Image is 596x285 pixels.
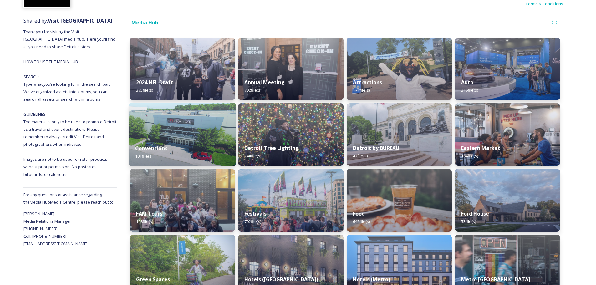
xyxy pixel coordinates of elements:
[347,38,452,100] img: b41b5269-79c1-44fe-8f0b-cab865b206ff.jpg
[238,169,343,232] img: DSC02900.jpg
[455,38,560,100] img: d7532473-e64b-4407-9cc3-22eb90fab41b.jpg
[129,103,236,166] img: 35ad669e-8c01-473d-b9e4-71d78d8e13d9.jpg
[525,1,563,7] span: Terms & Conditions
[23,17,113,24] span: Shared by:
[135,153,152,159] span: 101 file(s)
[244,210,267,217] strong: Festivals
[347,103,452,166] img: Bureau_DIA_6998.jpg
[48,17,113,24] strong: Visit [GEOGRAPHIC_DATA]
[353,145,400,151] strong: Detroit by BUREAU
[461,210,489,217] strong: Ford House
[238,38,343,100] img: 8c0cc7c4-d0ac-4b2f-930c-c1f64b82d302.jpg
[244,153,261,159] span: 244 file(s)
[136,276,170,283] strong: Green Spaces
[130,38,235,100] img: 1cf80b3c-b923-464a-9465-a021a0fe5627.jpg
[353,210,365,217] strong: Food
[461,276,530,283] strong: Metro [GEOGRAPHIC_DATA]
[244,145,299,151] strong: Detroit Tree Lighting
[136,79,173,86] strong: 2024 NFL Draft
[244,219,261,224] span: 702 file(s)
[23,29,117,177] span: Thank you for visiting the Visit [GEOGRAPHIC_DATA] media hub. Here you'll find all you need to sh...
[23,192,115,205] span: For any questions or assistance regarding the Media Hub Media Centre, please reach out to:
[461,219,476,224] span: 53 file(s)
[244,276,318,283] strong: Hotels ([GEOGRAPHIC_DATA])
[353,79,382,86] strong: Attractions
[353,153,368,159] span: 47 file(s)
[353,276,390,283] strong: Hotels (Metro)
[131,19,158,26] strong: Media Hub
[455,169,560,232] img: VisitorCenter.jpg
[461,79,473,86] strong: Auto
[347,169,452,232] img: a0bd6cc6-0a5e-4110-bbb1-1ef2cc64960c.jpg
[244,87,261,93] span: 702 file(s)
[353,219,370,224] span: 642 file(s)
[461,153,478,159] span: 184 file(s)
[353,87,370,93] span: 171 file(s)
[455,103,560,166] img: 3c2c6adb-06da-4ad6-b7c8-83bb800b1f33.jpg
[136,210,162,217] strong: FAM Tours
[461,87,478,93] span: 216 file(s)
[244,79,285,86] strong: Annual Meeting
[136,87,153,93] span: 375 file(s)
[136,219,153,224] span: 198 file(s)
[135,145,167,152] strong: Conventions
[238,103,343,166] img: ad1a86ae-14bd-4f6b-9ce0-fa5a51506304.jpg
[130,169,235,232] img: 452b8020-6387-402f-b366-1d8319e12489.jpg
[23,211,88,247] span: [PERSON_NAME] Media Relations Manager [PHONE_NUMBER] Cell: [PHONE_NUMBER] [EMAIL_ADDRESS][DOMAIN_...
[461,145,500,151] strong: Eastern Market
